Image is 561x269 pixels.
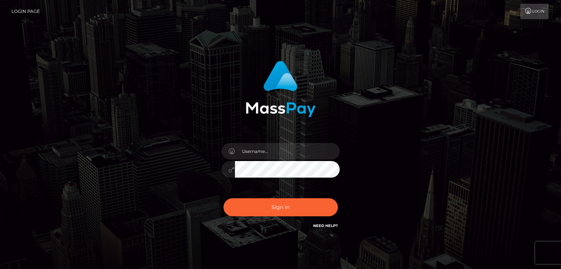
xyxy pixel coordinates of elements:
a: Login Page [11,4,40,19]
button: Sign in [224,198,338,216]
a: Need Help? [313,223,338,228]
input: Username... [235,143,340,160]
img: MassPay Login [246,61,316,117]
a: Login [520,4,548,19]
